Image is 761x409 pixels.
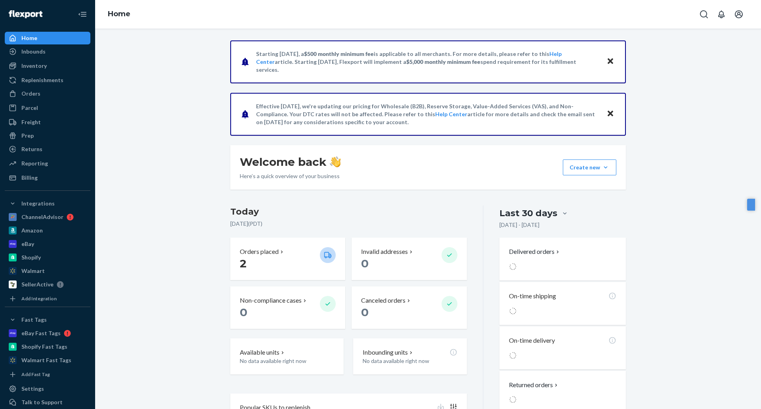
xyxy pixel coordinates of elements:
[21,267,45,275] div: Walmart
[499,221,539,229] p: [DATE] - [DATE]
[5,87,90,100] a: Orders
[230,286,345,329] button: Non-compliance cases 0
[696,6,712,22] button: Open Search Box
[21,280,54,288] div: SellerActive
[363,348,408,357] p: Inbounding units
[5,278,90,291] a: SellerActive
[21,398,63,406] div: Talk to Support
[21,316,47,324] div: Fast Tags
[21,174,38,182] div: Billing
[21,76,63,84] div: Replenishments
[304,50,374,57] span: $500 monthly minimum fee
[5,327,90,340] a: eBay Fast Tags
[330,156,341,167] img: hand-wave emoji
[5,129,90,142] a: Prep
[21,104,38,112] div: Parcel
[435,111,467,117] a: Help Center
[5,224,90,237] a: Amazon
[499,207,557,219] div: Last 30 days
[5,370,90,379] a: Add Fast Tag
[21,145,42,153] div: Returns
[21,213,63,221] div: ChannelAdvisor
[21,295,57,302] div: Add Integration
[240,172,341,180] p: Here’s a quick overview of your business
[5,340,90,353] a: Shopify Fast Tags
[21,385,44,393] div: Settings
[5,60,90,72] a: Inventory
[509,292,556,301] p: On-time shipping
[21,62,47,70] div: Inventory
[5,143,90,156] a: Returns
[240,296,302,305] p: Non-compliance cases
[509,336,555,345] p: On-time delivery
[509,380,559,390] button: Returned orders
[5,74,90,86] a: Replenishments
[5,382,90,395] a: Settings
[230,205,467,218] h3: Today
[5,32,90,44] a: Home
[230,338,344,374] button: Available unitsNo data available right now
[5,197,90,210] button: Integrations
[21,90,40,98] div: Orders
[21,253,41,261] div: Shopify
[21,329,61,337] div: eBay Fast Tags
[240,357,334,365] p: No data available right now
[361,305,369,319] span: 0
[240,257,247,270] span: 2
[5,396,90,409] button: Talk to Support
[108,10,130,18] a: Home
[5,211,90,223] a: ChannelAdvisor
[21,371,50,378] div: Add Fast Tag
[21,159,48,167] div: Reporting
[256,102,599,126] p: Effective [DATE], we're updating our pricing for Wholesale (B2B), Reserve Storage, Value-Added Se...
[240,305,247,319] span: 0
[352,238,467,280] button: Invalid addresses 0
[563,159,616,175] button: Create new
[75,6,90,22] button: Close Navigation
[5,251,90,264] a: Shopify
[363,357,457,365] p: No data available right now
[5,238,90,250] a: eBay
[5,45,90,58] a: Inbounds
[5,102,90,114] a: Parcel
[5,294,90,303] a: Add Integration
[509,247,561,256] button: Delivered orders
[352,286,467,329] button: Canceled orders 0
[5,313,90,326] button: Fast Tags
[21,48,46,56] div: Inbounds
[230,238,345,280] button: Orders placed 2
[230,220,467,228] p: [DATE] ( PDT )
[9,10,42,18] img: Flexport logo
[361,257,369,270] span: 0
[21,240,34,248] div: eBay
[5,265,90,277] a: Walmart
[256,50,599,74] p: Starting [DATE], a is applicable to all merchants. For more details, please refer to this article...
[5,171,90,184] a: Billing
[21,356,71,364] div: Walmart Fast Tags
[21,227,43,234] div: Amazon
[605,56,616,67] button: Close
[731,6,747,22] button: Open account menu
[21,34,37,42] div: Home
[406,58,480,65] span: $5,000 monthly minimum fee
[240,155,341,169] h1: Welcome back
[21,132,34,140] div: Prep
[240,247,279,256] p: Orders placed
[5,116,90,129] a: Freight
[713,6,729,22] button: Open notifications
[240,348,279,357] p: Available units
[5,157,90,170] a: Reporting
[21,118,41,126] div: Freight
[361,247,408,256] p: Invalid addresses
[21,343,67,351] div: Shopify Fast Tags
[361,296,405,305] p: Canceled orders
[21,200,55,207] div: Integrations
[605,108,616,120] button: Close
[101,3,137,26] ol: breadcrumbs
[5,354,90,367] a: Walmart Fast Tags
[353,338,467,374] button: Inbounding unitsNo data available right now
